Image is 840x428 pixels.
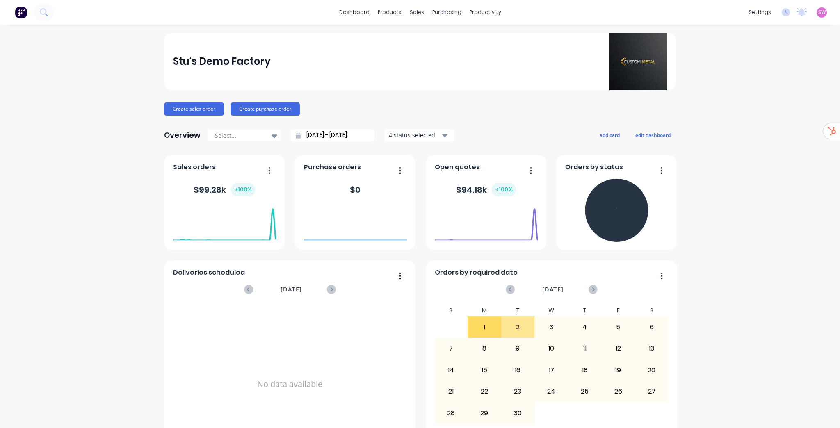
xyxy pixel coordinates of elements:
[492,183,516,196] div: + 100 %
[406,6,428,18] div: sales
[468,403,501,423] div: 29
[435,360,468,380] div: 14
[602,338,635,359] div: 12
[602,381,635,402] div: 26
[602,317,635,337] div: 5
[468,360,501,380] div: 15
[535,338,568,359] div: 10
[231,183,255,196] div: + 100 %
[568,360,601,380] div: 18
[818,9,826,16] span: SW
[428,6,466,18] div: purchasing
[534,305,568,316] div: W
[435,162,480,172] span: Open quotes
[635,317,668,337] div: 6
[744,6,775,18] div: settings
[594,130,625,140] button: add card
[194,183,255,196] div: $ 99.28k
[601,305,635,316] div: F
[502,381,534,402] div: 23
[468,338,501,359] div: 8
[635,360,668,380] div: 20
[502,317,534,337] div: 2
[374,6,406,18] div: products
[609,33,667,90] img: Stu's Demo Factory
[502,338,534,359] div: 9
[565,162,623,172] span: Orders by status
[231,102,300,116] button: Create purchase order
[434,305,468,316] div: S
[173,162,216,172] span: Sales orders
[468,381,501,402] div: 22
[635,305,669,316] div: S
[15,6,27,18] img: Factory
[456,183,516,196] div: $ 94.18k
[568,381,601,402] div: 25
[389,131,441,139] div: 4 status selected
[542,285,564,294] span: [DATE]
[568,338,601,359] div: 11
[384,129,454,141] button: 4 status selected
[350,184,361,196] div: $ 0
[535,317,568,337] div: 3
[164,127,201,143] div: Overview
[635,338,668,359] div: 13
[435,338,468,359] div: 7
[535,381,568,402] div: 24
[502,360,534,380] div: 16
[304,162,361,172] span: Purchase orders
[568,305,602,316] div: T
[501,305,535,316] div: T
[466,6,505,18] div: productivity
[435,403,468,423] div: 28
[535,360,568,380] div: 17
[335,6,374,18] a: dashboard
[502,403,534,423] div: 30
[164,102,224,116] button: Create sales order
[602,360,635,380] div: 19
[468,317,501,337] div: 1
[468,305,501,316] div: M
[173,53,271,70] div: Stu's Demo Factory
[281,285,302,294] span: [DATE]
[435,381,468,402] div: 21
[630,130,676,140] button: edit dashboard
[568,317,601,337] div: 4
[635,381,668,402] div: 27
